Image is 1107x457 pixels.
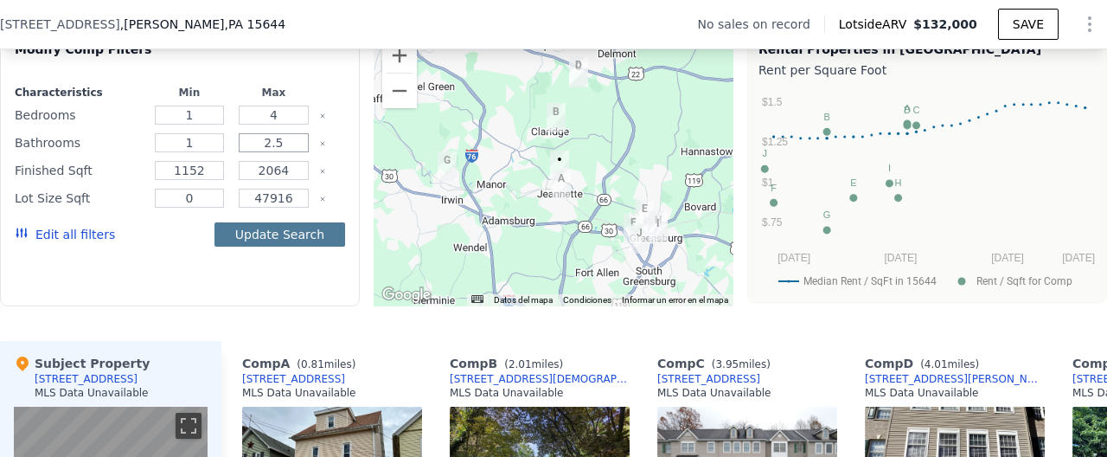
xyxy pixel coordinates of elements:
button: Alejar [382,74,417,108]
div: 31 S Lincoln Ave [649,211,668,241]
div: Finished Sqft [15,158,144,183]
text: $1.25 [762,136,788,148]
button: Datos del mapa [494,294,553,306]
span: , [PERSON_NAME] [120,16,285,33]
div: 3041 Church St [547,103,566,132]
div: Max [235,86,313,100]
div: 10401 Harrison Ave [438,151,457,181]
a: [STREET_ADDRESS][PERSON_NAME] [865,372,1045,386]
div: 709 Darlington Ave [550,151,569,180]
div: [STREET_ADDRESS] [35,372,138,386]
a: Condiciones (se abre en una nueva pestaña) [563,295,611,305]
button: SAVE [998,9,1059,40]
a: [STREET_ADDRESS][DEMOGRAPHIC_DATA] [450,372,630,386]
div: 1009 Garrison Ln # 208e [569,56,588,86]
text: F [771,183,777,193]
span: ( miles) [497,358,570,370]
a: [STREET_ADDRESS] [242,372,345,386]
div: Bathrooms [15,131,144,155]
text: $1.5 [762,96,783,108]
div: Rental Properties in [GEOGRAPHIC_DATA] [758,41,1096,58]
span: $132,000 [913,17,977,31]
a: [STREET_ADDRESS] [657,372,760,386]
button: Combinaciones de teclas [471,295,483,303]
div: 71 Madison Ave [624,214,643,243]
text: $.75 [762,216,783,228]
button: Clear [319,113,326,119]
text: A [904,103,911,113]
div: Modify Comp Filters [15,41,345,72]
button: Clear [319,140,326,147]
text: J [763,148,768,158]
button: Clear [319,196,326,203]
a: Abrir esta área en Google Maps (se abre en una ventana nueva) [378,284,435,306]
div: 401 Harrison Ave [635,200,654,229]
div: Min [150,86,228,100]
div: MLS Data Unavailable [865,386,979,400]
div: Bedrooms [15,103,144,127]
div: 408 Tremont Ave [649,215,668,244]
text: H [895,177,902,188]
button: Update Search [214,222,345,247]
button: Edit all filters [15,226,115,243]
div: Comp D [865,355,986,372]
button: Show Options [1072,7,1107,42]
text: Rent / Sqft for Comp [976,275,1072,287]
span: ( miles) [290,358,362,370]
span: 4.01 [925,358,948,370]
span: ( miles) [913,358,986,370]
text: [DATE] [1062,252,1095,264]
span: 2.01 [509,358,532,370]
text: $1 [762,177,774,189]
a: Informar un error en el mapa [622,295,728,305]
div: Rent per Square Foot [758,58,1096,82]
text: G [823,209,831,220]
div: Subject Property [14,355,150,372]
span: 3.95 [715,358,739,370]
span: ( miles) [705,358,777,370]
div: MLS Data Unavailable [657,386,771,400]
img: Google [378,284,435,306]
div: Comp A [242,355,362,372]
div: Comp C [657,355,777,372]
text: [DATE] [885,252,918,264]
text: D [904,105,911,115]
span: 0.81 [301,358,324,370]
div: MLS Data Unavailable [242,386,356,400]
span: , PA 15644 [225,17,286,31]
div: Characteristics [15,86,144,100]
div: 8 S Good St [552,170,571,199]
button: Activar o desactivar la vista de pantalla completa [176,413,202,439]
text: C [913,105,920,115]
text: Median Rent / SqFt in 15644 [803,275,937,287]
div: MLS Data Unavailable [35,386,149,400]
div: Lot Size Sqft [15,186,144,210]
text: B [823,112,829,122]
text: [DATE] [991,252,1024,264]
div: Comp B [450,355,570,372]
svg: A chart. [758,82,1096,299]
span: Lotside ARV [839,16,913,33]
button: Acercar [382,38,417,73]
text: E [850,177,856,188]
text: I [888,163,891,173]
div: 516 Sewickley St [630,224,649,254]
button: Clear [319,168,326,175]
div: No sales on record [698,16,824,33]
div: MLS Data Unavailable [450,386,564,400]
text: [DATE] [777,252,810,264]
